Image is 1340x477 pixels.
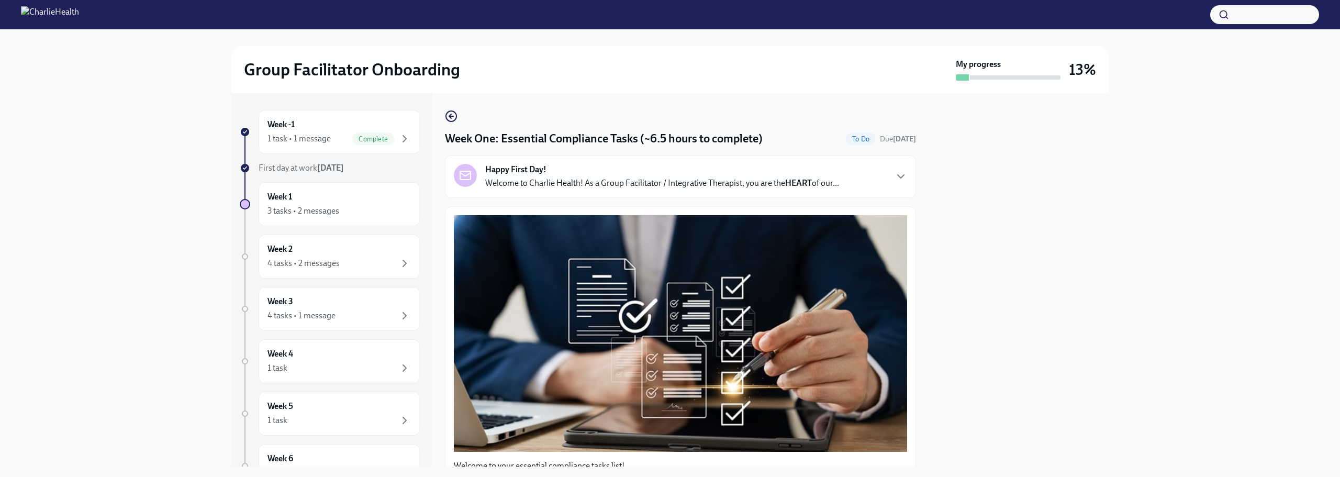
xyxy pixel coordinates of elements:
a: Week -11 task • 1 messageComplete [240,110,420,154]
div: 3 tasks • 2 messages [267,205,339,217]
h4: Week One: Essential Compliance Tasks (~6.5 hours to complete) [445,131,763,147]
a: Week 41 task [240,339,420,383]
strong: [DATE] [317,163,344,173]
span: Due [880,135,916,143]
a: Week 24 tasks • 2 messages [240,235,420,279]
span: Complete [352,135,394,143]
h6: Week 4 [267,348,293,360]
span: September 15th, 2025 10:00 [880,134,916,144]
h6: Week 3 [267,296,293,307]
strong: My progress [956,59,1001,70]
strong: HEART [785,178,812,188]
a: Week 34 tasks • 1 message [240,287,420,331]
span: First day at work [259,163,344,173]
a: First day at work[DATE] [240,162,420,174]
a: Week 13 tasks • 2 messages [240,182,420,226]
strong: Happy First Day! [485,164,546,175]
h6: Week 6 [267,453,293,464]
button: Zoom image [454,215,907,452]
strong: [DATE] [893,135,916,143]
h6: Week 1 [267,191,292,203]
span: To Do [846,135,876,143]
p: Welcome to Charlie Health! As a Group Facilitator / Integrative Therapist, you are the of our... [485,178,839,189]
h6: Week -1 [267,119,295,130]
p: Welcome to your essential compliance tasks list! [454,460,907,472]
div: 1 task [267,415,287,426]
div: 4 tasks • 1 message [267,310,336,321]
h2: Group Facilitator Onboarding [244,59,460,80]
h6: Week 5 [267,401,293,412]
div: 1 task [267,362,287,374]
img: CharlieHealth [21,6,79,23]
a: Week 51 task [240,392,420,436]
div: 1 task • 1 message [267,133,331,145]
h3: 13% [1069,60,1096,79]
h6: Week 2 [267,243,293,255]
div: 4 tasks • 2 messages [267,258,340,269]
